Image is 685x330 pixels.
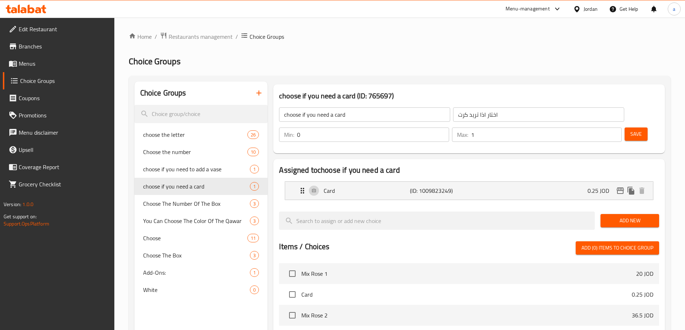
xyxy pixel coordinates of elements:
[250,252,259,259] span: 3
[19,163,109,171] span: Coverage Report
[155,32,157,41] li: /
[143,251,250,260] span: Choose The Box
[19,94,109,102] span: Coupons
[4,200,21,209] span: Version:
[134,195,268,212] div: Choose The Number Of The Box3
[19,145,109,154] span: Upsell
[588,186,615,195] p: 0.25 JOD
[247,234,259,242] div: Choices
[3,55,114,72] a: Menus
[4,219,49,228] a: Support.OpsPlatform
[247,148,259,156] div: Choices
[19,128,109,137] span: Menu disclaimer
[301,290,632,299] span: Card
[584,5,598,13] div: Jordan
[285,287,300,302] span: Select choice
[3,38,114,55] a: Branches
[143,217,250,225] span: You Can Choose The Color Of The Qawar
[279,165,659,176] h2: Assigned to choose if you need a card
[134,105,268,123] input: search
[250,285,259,294] div: Choices
[134,212,268,229] div: You Can Choose The Color Of The Qawar3
[250,287,259,293] span: 0
[285,266,300,281] span: Select choice
[285,182,653,200] div: Expand
[673,5,675,13] span: a
[284,130,294,139] p: Min:
[606,216,653,225] span: Add New
[250,32,284,41] span: Choice Groups
[22,200,33,209] span: 1.0.0
[134,281,268,298] div: White0
[250,165,259,173] div: Choices
[3,141,114,158] a: Upsell
[636,269,653,278] p: 20 JOD
[250,268,259,277] div: Choices
[3,124,114,141] a: Menu disclaimer
[143,148,248,156] span: Choose the number
[143,130,248,139] span: choose the letter
[129,32,671,41] nav: breadcrumb
[410,186,467,195] p: (ID: 1009823249)
[134,161,268,178] div: choose if you need to add a vase1
[636,185,647,196] button: delete
[250,200,259,207] span: 3
[160,32,233,41] a: Restaurants management
[3,89,114,107] a: Coupons
[250,217,259,225] div: Choices
[236,32,238,41] li: /
[279,212,595,230] input: search
[143,165,250,173] span: choose if you need to add a vase
[630,130,642,139] span: Save
[19,59,109,68] span: Menus
[3,107,114,124] a: Promotions
[140,88,186,98] h2: Choice Groups
[19,42,109,51] span: Branches
[250,183,259,190] span: 1
[3,176,114,193] a: Grocery Checklist
[143,182,250,191] span: choose if you need a card
[250,218,259,224] span: 3
[247,130,259,139] div: Choices
[4,212,37,221] span: Get support on:
[134,247,268,264] div: Choose The Box3
[129,32,152,41] a: Home
[250,269,259,276] span: 1
[457,130,468,139] p: Max:
[3,158,114,176] a: Coverage Report
[3,72,114,89] a: Choice Groups
[301,311,632,320] span: Mix Rose 2
[134,143,268,161] div: Choose the number10
[19,111,109,120] span: Promotions
[143,285,250,294] span: White
[250,166,259,173] span: 1
[250,182,259,191] div: Choices
[626,185,636,196] button: duplicate
[248,149,259,155] span: 10
[279,90,659,102] h3: choose if you need a card (ID: 765697)
[250,199,259,208] div: Choices
[506,5,550,13] div: Menu-management
[143,199,250,208] span: Choose The Number Of The Box
[134,178,268,195] div: choose if you need a card1
[248,235,259,242] span: 11
[600,214,659,227] button: Add New
[581,243,653,252] span: Add (0) items to choice group
[19,180,109,189] span: Grocery Checklist
[279,178,659,203] li: Expand
[279,241,329,252] h2: Items / Choices
[134,264,268,281] div: Add-Ons:1
[576,241,659,255] button: Add (0) items to choice group
[250,251,259,260] div: Choices
[129,53,181,69] span: Choice Groups
[19,25,109,33] span: Edit Restaurant
[301,269,636,278] span: Mix Rose 1
[632,311,653,320] p: 36.5 JOD
[625,127,648,141] button: Save
[248,131,259,138] span: 26
[143,268,250,277] span: Add-Ons:
[3,20,114,38] a: Edit Restaurant
[632,290,653,299] p: 0.25 JOD
[20,76,109,85] span: Choice Groups
[324,186,410,195] p: Card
